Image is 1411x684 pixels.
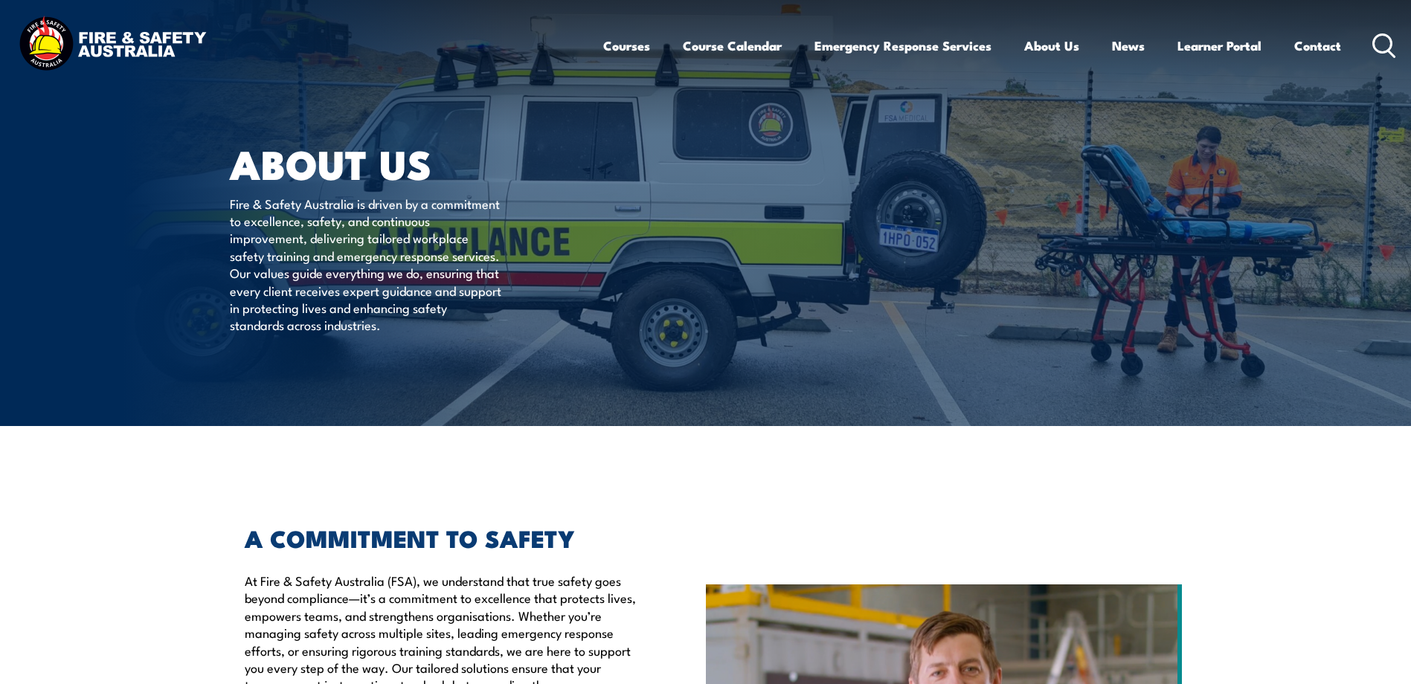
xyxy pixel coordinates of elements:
h1: About Us [230,146,597,181]
a: Learner Portal [1177,26,1261,65]
a: Course Calendar [683,26,782,65]
p: Fire & Safety Australia is driven by a commitment to excellence, safety, and continuous improveme... [230,195,501,334]
a: News [1112,26,1145,65]
a: Courses [603,26,650,65]
a: About Us [1024,26,1079,65]
h2: A COMMITMENT TO SAFETY [245,527,637,548]
a: Contact [1294,26,1341,65]
a: Emergency Response Services [814,26,991,65]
